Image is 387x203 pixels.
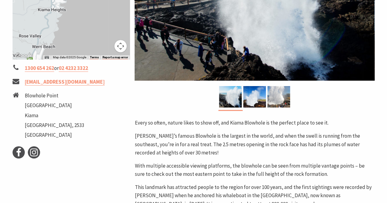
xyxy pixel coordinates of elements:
[25,121,84,129] li: [GEOGRAPHIC_DATA], 2533
[267,86,290,107] img: Kiama Blowhole
[59,65,88,72] a: 02 4232 3322
[53,56,86,59] span: Map data ©2025 Google
[102,56,128,59] a: Report a map error
[25,78,105,85] a: [EMAIL_ADDRESS][DOMAIN_NAME]
[25,131,84,139] li: [GEOGRAPHIC_DATA]
[25,101,84,110] li: [GEOGRAPHIC_DATA]
[135,119,374,127] p: Every so often, nature likes to show off, and Kiama Blowhole is the perfect place to see it.
[243,86,266,107] img: Kiama Blowhole
[25,92,84,100] li: Blowhole Point
[135,132,374,157] p: [PERSON_NAME]’s famous Blowhole is the largest in the world, and when the swell is running from t...
[25,65,54,72] a: 1300 654 262
[14,52,34,60] img: Google
[45,55,49,60] button: Keyboard shortcuts
[219,86,242,107] img: Close up of the Kiama Blowhole
[14,52,34,60] a: Open this area in Google Maps (opens a new window)
[90,56,99,59] a: Terms (opens in new tab)
[114,40,127,52] button: Map camera controls
[25,111,84,120] li: Kiama
[135,162,374,178] p: With multiple accessible viewing platforms, the blowhole can be seen from multiple vantage points...
[13,64,130,72] li: or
